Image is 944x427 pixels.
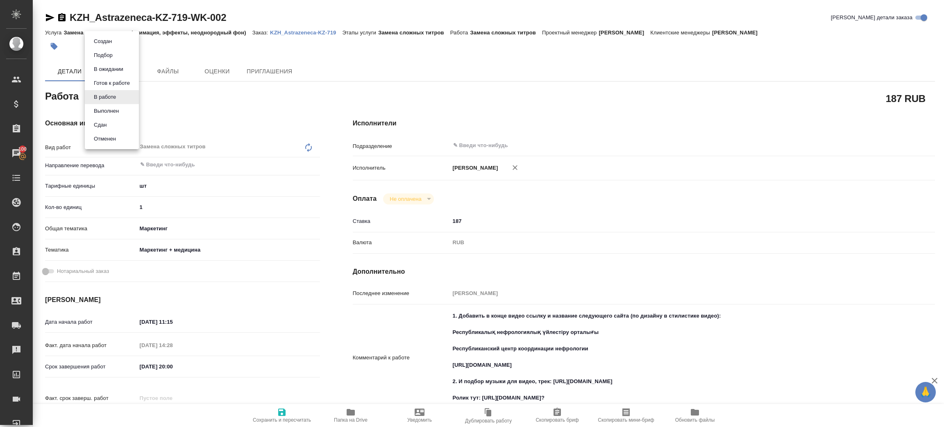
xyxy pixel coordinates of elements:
button: В ожидании [91,65,126,74]
button: В работе [91,93,118,102]
button: Готов к работе [91,79,132,88]
button: Отменен [91,134,118,143]
button: Подбор [91,51,115,60]
button: Сдан [91,120,109,129]
button: Выполнен [91,107,121,116]
button: Создан [91,37,114,46]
